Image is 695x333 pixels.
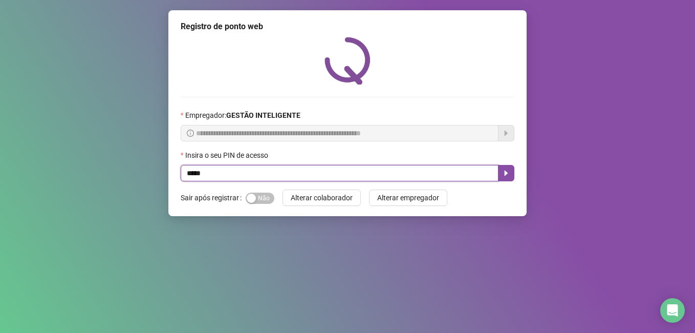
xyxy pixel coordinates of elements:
[369,190,447,206] button: Alterar empregador
[291,192,353,203] span: Alterar colaborador
[181,20,514,33] div: Registro de ponto web
[185,110,300,121] span: Empregador :
[502,169,510,177] span: caret-right
[660,298,685,323] div: Open Intercom Messenger
[283,190,361,206] button: Alterar colaborador
[181,190,246,206] label: Sair após registrar
[226,111,300,119] strong: GESTÃO INTELIGENTE
[181,150,275,161] label: Insira o seu PIN de acesso
[324,37,371,85] img: QRPoint
[187,130,194,137] span: info-circle
[377,192,439,203] span: Alterar empregador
